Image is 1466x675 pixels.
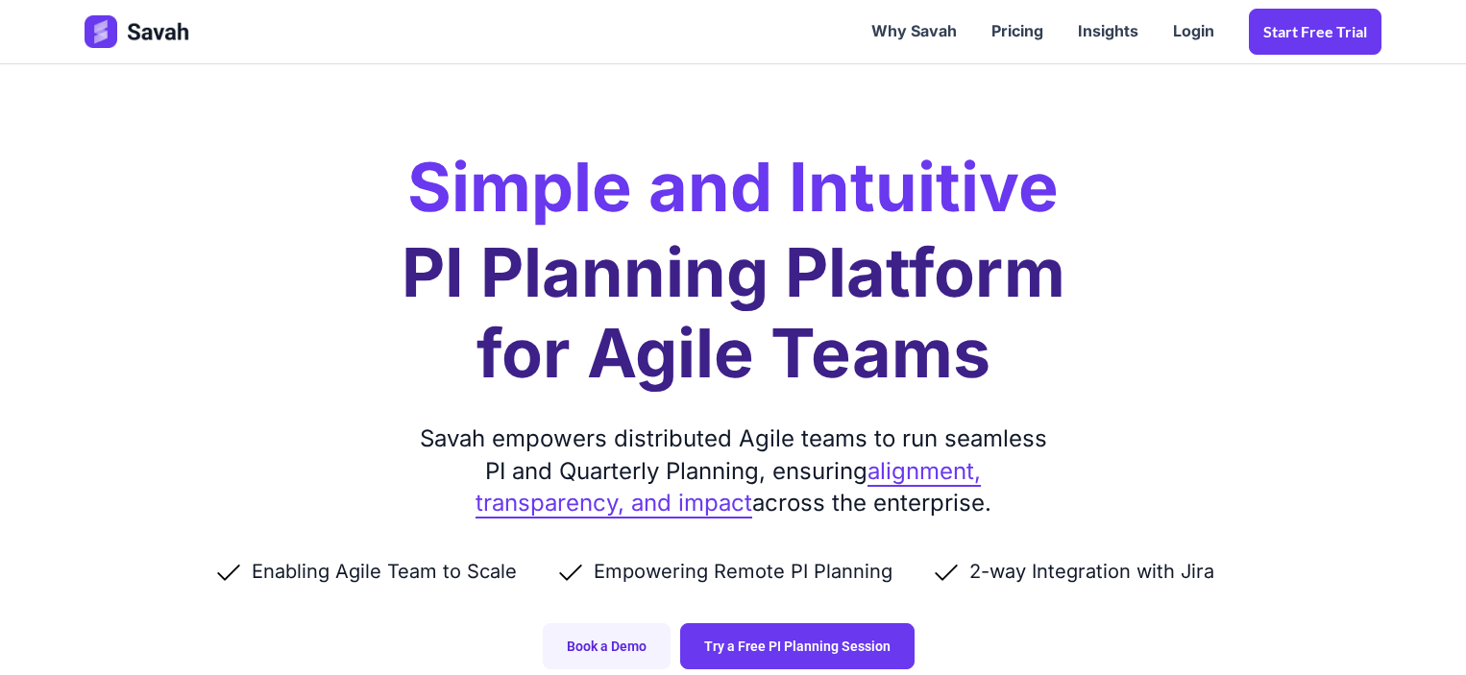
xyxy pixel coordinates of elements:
a: Insights [1061,2,1156,61]
a: Book a Demo [543,623,671,669]
a: Try a Free PI Planning Session [680,623,915,669]
li: Empowering Remote PI Planning [555,558,931,585]
div: Savah empowers distributed Agile teams to run seamless PI and Quarterly Planning, ensuring across... [411,422,1055,519]
a: Why Savah [854,2,974,61]
li: 2-way Integration with Jira [931,558,1253,585]
a: Pricing [974,2,1061,61]
a: Start Free trial [1249,9,1381,55]
h1: PI Planning Platform for Agile Teams [402,232,1065,394]
a: Login [1156,2,1232,61]
h2: Simple and Intuitive [407,154,1059,221]
li: Enabling Agile Team to Scale [213,558,555,585]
